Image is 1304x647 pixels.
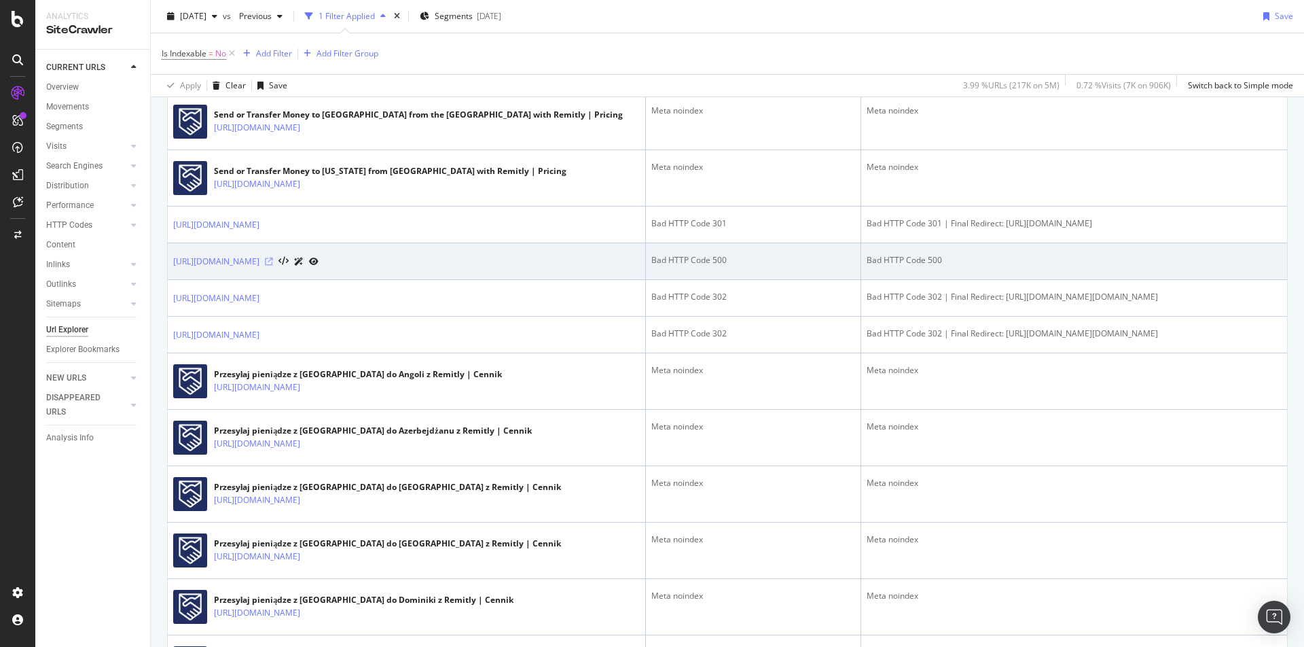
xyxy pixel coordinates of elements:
div: Send or Transfer Money to [GEOGRAPHIC_DATA] from the [GEOGRAPHIC_DATA] with Remitly | Pricing [214,109,623,121]
button: Apply [162,75,201,97]
a: Inlinks [46,258,127,272]
a: Movements [46,100,141,114]
a: URL Inspection [309,254,319,268]
div: Meta noindex [651,105,855,117]
div: Content [46,238,75,252]
a: [URL][DOMAIN_NAME] [173,292,259,305]
span: vs [223,10,234,22]
button: Add Filter [238,46,292,62]
div: Meta noindex [651,421,855,433]
a: Outlinks [46,277,127,292]
div: Meta noindex [867,105,1282,117]
div: Bad HTTP Code 301 [651,217,855,230]
div: Add Filter Group [316,48,378,59]
div: Performance [46,198,94,213]
button: Save [252,75,287,97]
a: Segments [46,120,141,134]
div: Distribution [46,179,89,193]
div: Visits [46,139,67,154]
div: Movements [46,100,89,114]
img: main image [173,534,207,567]
a: Visits [46,139,127,154]
button: Clear [207,75,246,97]
div: Meta noindex [867,477,1282,489]
a: [URL][DOMAIN_NAME] [173,328,259,342]
span: Is Indexable [162,48,206,59]
a: Distribution [46,179,127,193]
a: [URL][DOMAIN_NAME] [214,550,300,563]
div: [DATE] [477,10,501,22]
a: AI Url Details [294,254,304,268]
a: [URL][DOMAIN_NAME] [214,177,300,191]
div: Bad HTTP Code 500 [651,254,855,266]
a: Sitemaps [46,297,127,311]
div: Apply [180,80,201,91]
div: Bad HTTP Code 302 | Final Redirect: [URL][DOMAIN_NAME][DOMAIN_NAME] [867,328,1282,340]
div: Bad HTTP Code 301 | Final Redirect: [URL][DOMAIN_NAME] [867,217,1282,230]
div: 0.72 % Visits ( 7K on 906K ) [1076,80,1171,91]
div: Analysis Info [46,431,94,445]
div: Meta noindex [651,534,855,546]
div: Meta noindex [867,590,1282,602]
div: Bad HTTP Code 500 [867,254,1282,266]
div: times [391,10,403,23]
a: [URL][DOMAIN_NAME] [214,606,300,620]
a: Overview [46,80,141,94]
div: Przesyłaj pieniądze z [GEOGRAPHIC_DATA] do [GEOGRAPHIC_DATA] z Remitly | Cennik [214,538,561,550]
div: SiteCrawler [46,22,139,38]
img: main image [173,590,207,624]
img: main image [173,477,207,511]
a: DISAPPEARED URLS [46,391,127,419]
div: Meta noindex [651,364,855,377]
div: Analytics [46,11,139,22]
span: = [209,48,213,59]
div: Bad HTTP Code 302 [651,328,855,340]
div: Sitemaps [46,297,81,311]
a: Explorer Bookmarks [46,343,141,357]
button: Add Filter Group [298,46,378,62]
a: Url Explorer [46,323,141,337]
a: [URL][DOMAIN_NAME] [214,437,300,451]
button: 1 Filter Applied [300,5,391,27]
a: Content [46,238,141,252]
div: Bad HTTP Code 302 | Final Redirect: [URL][DOMAIN_NAME][DOMAIN_NAME] [867,291,1282,303]
button: Previous [234,5,288,27]
div: Przesyłaj pieniądze z [GEOGRAPHIC_DATA] do Angoli z Remitly | Cennik [214,368,502,381]
div: Clear [225,80,246,91]
img: main image [173,161,207,195]
a: CURRENT URLS [46,60,127,75]
div: Meta noindex [651,477,855,489]
div: CURRENT URLS [46,60,105,75]
span: No [215,44,226,63]
button: View HTML Source [278,257,289,266]
img: main image [173,364,207,398]
a: Performance [46,198,127,213]
a: HTTP Codes [46,218,127,232]
a: [URL][DOMAIN_NAME] [173,255,259,268]
div: 1 Filter Applied [319,10,375,22]
a: [URL][DOMAIN_NAME] [214,381,300,394]
button: Segments[DATE] [414,5,507,27]
div: Open Intercom Messenger [1258,601,1290,633]
div: Outlinks [46,277,76,292]
div: Bad HTTP Code 302 [651,291,855,303]
div: Add Filter [256,48,292,59]
div: Meta noindex [867,364,1282,377]
a: Analysis Info [46,431,141,445]
span: Previous [234,10,272,22]
div: Save [269,80,287,91]
a: [URL][DOMAIN_NAME] [173,218,259,232]
div: 3.99 % URLs ( 217K on 5M ) [963,80,1059,91]
button: Save [1258,5,1293,27]
a: [URL][DOMAIN_NAME] [214,493,300,507]
div: Meta noindex [651,590,855,602]
span: Segments [435,10,473,22]
div: Meta noindex [651,161,855,173]
a: [URL][DOMAIN_NAME] [214,121,300,135]
div: DISAPPEARED URLS [46,391,115,419]
div: Meta noindex [867,161,1282,173]
a: NEW URLS [46,371,127,385]
div: Overview [46,80,79,94]
div: Search Engines [46,159,103,173]
a: Visit Online Page [265,258,273,266]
